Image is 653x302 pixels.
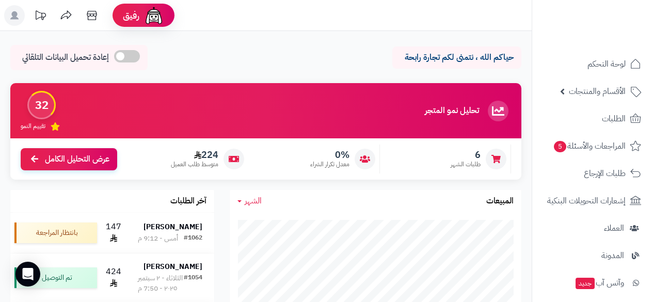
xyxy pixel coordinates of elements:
[310,149,349,161] span: 0%
[538,161,647,186] a: طلبات الإرجاع
[604,221,624,235] span: العملاء
[538,216,647,241] a: العملاء
[547,194,626,208] span: إشعارات التحويلات البنكية
[144,261,202,272] strong: [PERSON_NAME]
[21,148,117,170] a: عرض التحليل الكامل
[138,233,178,244] div: أمس - 9:12 م
[538,52,647,76] a: لوحة التحكم
[451,149,481,161] span: 6
[184,233,202,244] div: #1062
[538,134,647,158] a: المراجعات والأسئلة5
[14,267,97,288] div: تم التوصيل
[138,273,184,294] div: الثلاثاء - ٢ سبتمبر ٢٠٢٥ - 7:50 م
[569,84,626,99] span: الأقسام والمنتجات
[144,5,164,26] img: ai-face.png
[310,160,349,169] span: معدل تكرار الشراء
[538,271,647,295] a: وآتس آبجديد
[400,52,514,63] p: حياكم الله ، نتمنى لكم تجارة رابحة
[538,188,647,213] a: إشعارات التحويلات البنكية
[123,9,139,22] span: رفيق
[184,273,202,294] div: #1054
[486,197,514,206] h3: المبيعات
[15,262,40,287] div: Open Intercom Messenger
[171,149,218,161] span: 224
[171,160,218,169] span: متوسط طلب العميل
[583,28,643,50] img: logo-2.png
[45,153,109,165] span: عرض التحليل الكامل
[425,106,479,116] h3: تحليل نمو المتجر
[14,222,97,243] div: بانتظار المراجعة
[538,106,647,131] a: الطلبات
[22,52,109,63] span: إعادة تحميل البيانات التلقائي
[245,195,262,207] span: الشهر
[554,141,566,152] span: 5
[575,276,624,290] span: وآتس آب
[170,197,206,206] h3: آخر الطلبات
[144,221,202,232] strong: [PERSON_NAME]
[587,57,626,71] span: لوحة التحكم
[451,160,481,169] span: طلبات الشهر
[237,195,262,207] a: الشهر
[576,278,595,289] span: جديد
[101,253,126,302] td: 424
[538,243,647,268] a: المدونة
[27,5,53,28] a: تحديثات المنصة
[584,166,626,181] span: طلبات الإرجاع
[101,213,126,253] td: 147
[602,112,626,126] span: الطلبات
[21,122,45,131] span: تقييم النمو
[553,139,626,153] span: المراجعات والأسئلة
[601,248,624,263] span: المدونة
